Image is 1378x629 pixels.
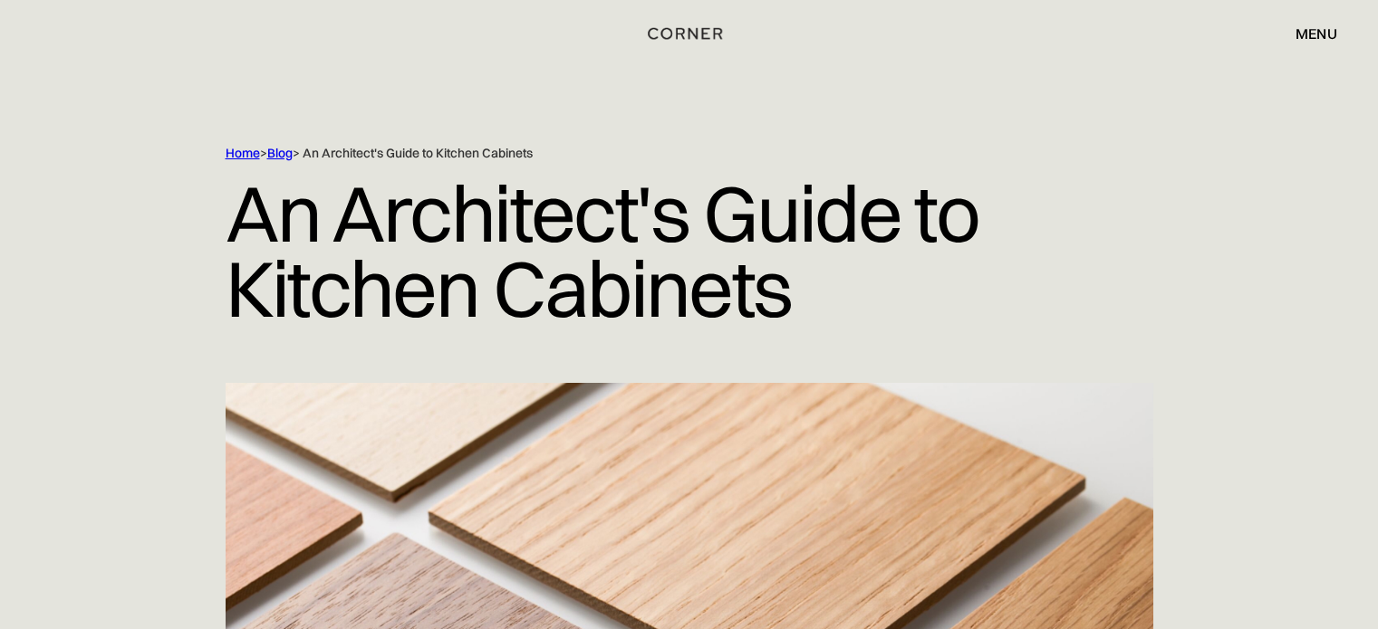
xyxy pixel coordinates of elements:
[1277,18,1337,49] div: menu
[226,145,1077,162] div: > > An Architect's Guide to Kitchen Cabinets
[267,145,293,161] a: Blog
[1296,26,1337,41] div: menu
[226,145,260,161] a: Home
[641,22,736,45] a: home
[226,162,1153,339] h1: An Architect's Guide to Kitchen Cabinets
